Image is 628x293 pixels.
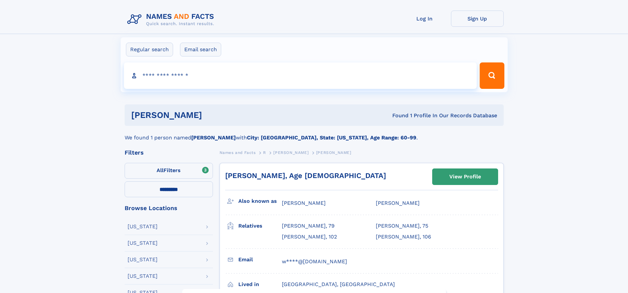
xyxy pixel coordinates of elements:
[225,171,386,180] a: [PERSON_NAME], Age [DEMOGRAPHIC_DATA]
[263,148,266,157] a: R
[238,220,282,232] h3: Relatives
[480,62,504,89] button: Search Button
[316,150,351,155] span: [PERSON_NAME]
[126,43,173,56] label: Regular search
[125,163,213,179] label: Filters
[220,148,256,157] a: Names and Facts
[128,257,158,262] div: [US_STATE]
[125,126,504,142] div: We found 1 person named with .
[282,200,326,206] span: [PERSON_NAME]
[282,233,337,240] a: [PERSON_NAME], 102
[376,200,420,206] span: [PERSON_NAME]
[449,169,481,184] div: View Profile
[238,254,282,265] h3: Email
[282,281,395,287] span: [GEOGRAPHIC_DATA], [GEOGRAPHIC_DATA]
[238,196,282,207] h3: Also known as
[376,222,428,230] a: [PERSON_NAME], 75
[282,222,335,230] a: [PERSON_NAME], 79
[125,150,213,156] div: Filters
[128,240,158,246] div: [US_STATE]
[124,62,477,89] input: search input
[273,150,309,155] span: [PERSON_NAME]
[433,169,498,185] a: View Profile
[376,233,431,240] a: [PERSON_NAME], 106
[451,11,504,27] a: Sign Up
[273,148,309,157] a: [PERSON_NAME]
[128,224,158,229] div: [US_STATE]
[125,11,220,28] img: Logo Names and Facts
[297,112,497,119] div: Found 1 Profile In Our Records Database
[238,279,282,290] h3: Lived in
[247,134,416,141] b: City: [GEOGRAPHIC_DATA], State: [US_STATE], Age Range: 60-99
[180,43,221,56] label: Email search
[398,11,451,27] a: Log In
[125,205,213,211] div: Browse Locations
[157,167,164,173] span: All
[263,150,266,155] span: R
[131,111,297,119] h1: [PERSON_NAME]
[191,134,236,141] b: [PERSON_NAME]
[128,274,158,279] div: [US_STATE]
